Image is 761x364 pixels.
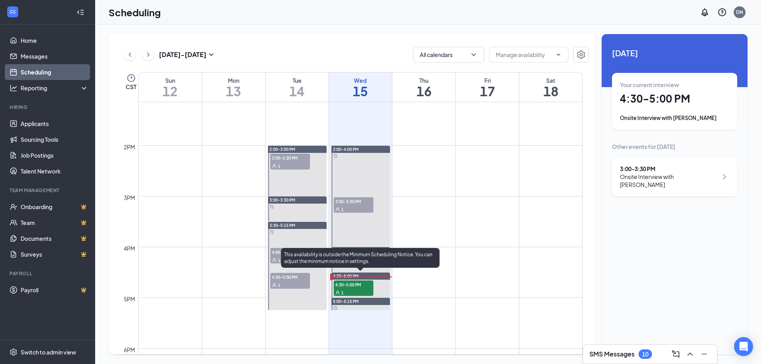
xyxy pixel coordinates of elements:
a: OnboardingCrown [21,199,88,215]
a: October 15, 2025 [329,72,392,102]
div: Onsite Interview with [PERSON_NAME] [620,114,729,122]
svg: Notifications [700,8,709,17]
div: 4pm [122,244,137,253]
svg: Sync [270,230,274,234]
a: Sourcing Tools [21,131,88,147]
svg: ChevronDown [470,51,478,59]
a: Messages [21,48,88,64]
div: Wed [329,76,392,84]
a: PayrollCrown [21,282,88,298]
svg: QuestionInfo [717,8,727,17]
h3: SMS Messages [589,350,635,358]
div: 3:00 - 3:30 PM [620,165,718,173]
div: Switch to admin view [21,348,76,356]
a: October 12, 2025 [139,72,202,102]
div: Open Intercom Messenger [734,337,753,356]
h3: [DATE] - [DATE] [159,50,207,59]
div: Team Management [10,187,87,194]
span: [DATE] [612,47,737,59]
a: TeamCrown [21,215,88,231]
div: Other events for [DATE] [612,143,737,151]
span: 1 [278,282,280,288]
svg: ComposeMessage [671,349,681,359]
div: 2pm [122,143,137,151]
a: October 14, 2025 [266,72,329,102]
div: Tue [266,76,329,84]
button: ChevronLeft [124,49,136,61]
div: Sun [139,76,202,84]
span: 3:00-3:30 PM [334,197,373,205]
a: October 18, 2025 [519,72,582,102]
span: CST [126,83,136,91]
span: 3:00-3:30 PM [270,197,295,203]
h1: 16 [392,84,455,98]
svg: ChevronRight [720,172,729,181]
div: Payroll [10,270,87,277]
div: This availability is outside the Minimum Scheduling Notice. You can adjust the minimum notice in ... [281,248,440,268]
svg: ChevronDown [555,51,562,58]
h1: 14 [266,84,329,98]
h1: Scheduling [109,6,161,19]
a: Scheduling [21,64,88,80]
button: All calendarsChevronDown [413,47,484,63]
svg: User [272,164,277,168]
svg: Settings [576,50,586,59]
svg: WorkstreamLogo [9,8,17,16]
svg: User [335,290,340,295]
svg: ChevronRight [144,50,152,59]
div: Sat [519,76,582,84]
div: Thu [392,76,455,84]
a: DocumentsCrown [21,231,88,246]
svg: ChevronLeft [126,50,134,59]
h1: 13 [202,84,265,98]
button: ChevronUp [684,348,696,360]
h1: 4:30 - 5:00 PM [620,92,729,105]
span: 1 [341,290,344,295]
a: Talent Network [21,163,88,179]
div: DN [736,9,743,15]
svg: User [335,207,340,212]
h1: 12 [139,84,202,98]
span: 2:00-2:30 PM [270,154,310,162]
input: Manage availability [496,50,552,59]
h1: 17 [456,84,519,98]
div: 5pm [122,295,137,303]
svg: Minimize [700,349,709,359]
div: 3pm [122,193,137,202]
span: 2:00-3:00 PM [270,147,295,152]
a: October 13, 2025 [202,72,265,102]
a: October 16, 2025 [392,72,455,102]
div: Mon [202,76,265,84]
a: Home [21,32,88,48]
div: Fri [456,76,519,84]
span: 1 [278,163,280,169]
div: Hiring [10,104,87,111]
span: 1 [341,207,344,212]
div: Onsite Interview with [PERSON_NAME] [620,173,718,189]
button: ChevronRight [142,49,154,61]
svg: User [272,283,277,288]
h1: 15 [329,84,392,98]
svg: SmallChevronDown [207,50,216,59]
a: October 17, 2025 [456,72,519,102]
svg: Sync [333,306,337,310]
span: 4:30-5:00 PM [333,273,359,279]
a: SurveysCrown [21,246,88,262]
svg: Settings [10,348,17,356]
svg: Collapse [76,8,84,16]
a: Job Postings [21,147,88,163]
button: Minimize [698,348,711,360]
svg: Analysis [10,84,17,92]
span: 4:00-4:30 PM [270,248,310,256]
svg: Clock [126,73,136,83]
button: Settings [573,47,589,63]
div: 6pm [122,345,137,354]
div: 10 [642,351,648,358]
svg: Sync [270,205,274,209]
h1: 18 [519,84,582,98]
svg: User [272,258,277,263]
div: Reporting [21,84,89,92]
span: 1 [278,257,280,263]
span: 5:00-5:15 PM [333,299,359,304]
